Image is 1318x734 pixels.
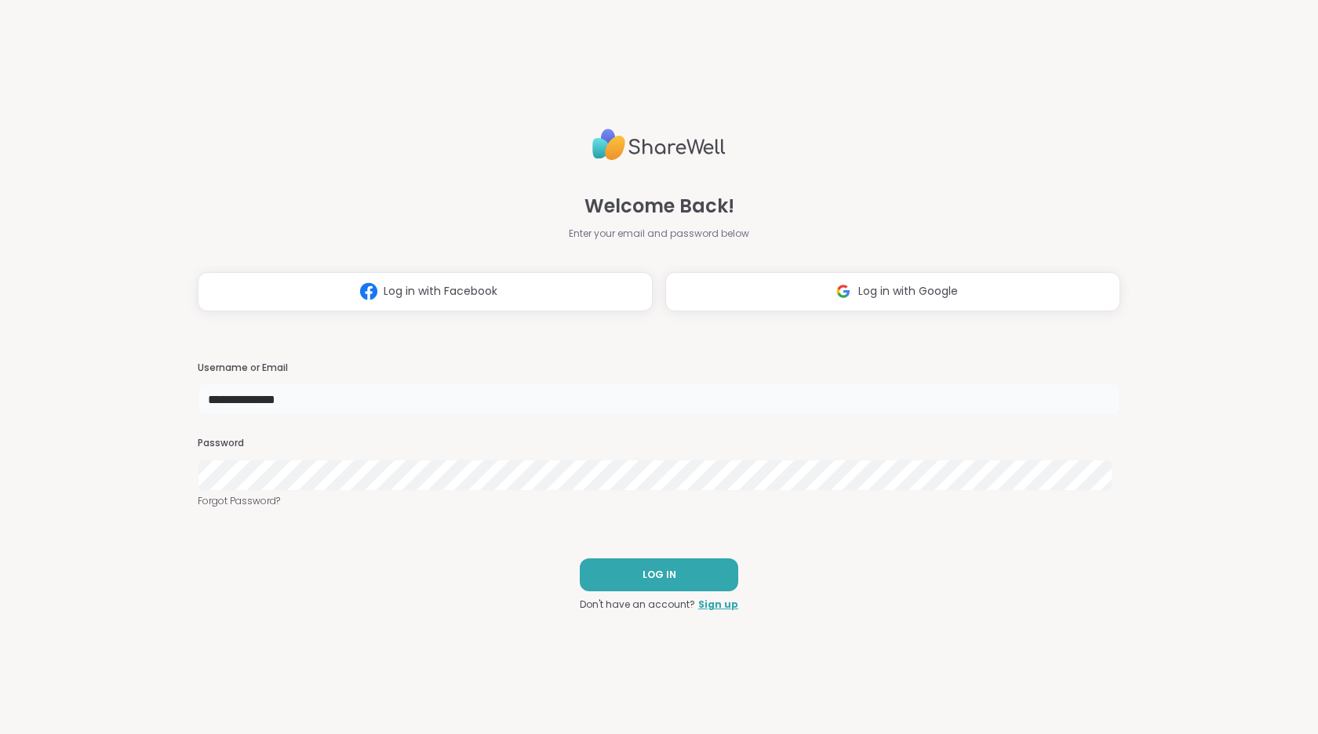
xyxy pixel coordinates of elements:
[198,272,653,311] button: Log in with Facebook
[698,598,738,612] a: Sign up
[384,283,497,300] span: Log in with Facebook
[198,437,1120,450] h3: Password
[592,122,726,167] img: ShareWell Logo
[643,568,676,582] span: LOG IN
[584,192,734,220] span: Welcome Back!
[858,283,958,300] span: Log in with Google
[198,362,1120,375] h3: Username or Email
[354,277,384,306] img: ShareWell Logomark
[828,277,858,306] img: ShareWell Logomark
[580,598,695,612] span: Don't have an account?
[198,494,1120,508] a: Forgot Password?
[569,227,749,241] span: Enter your email and password below
[665,272,1120,311] button: Log in with Google
[580,558,738,591] button: LOG IN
